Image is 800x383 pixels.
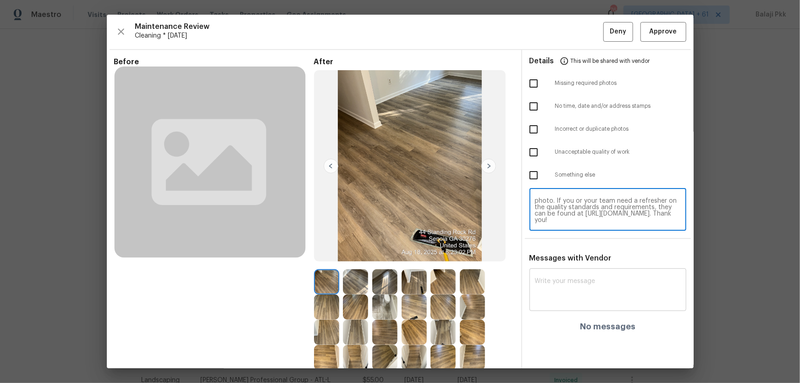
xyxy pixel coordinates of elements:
[555,125,686,133] span: Incorrect or duplicate photos
[650,26,677,38] span: Approve
[530,255,612,262] span: Messages with Vendor
[481,159,496,173] img: right-chevron-button-url
[522,141,694,164] div: Unacceptable quality of work
[571,50,650,72] span: This will be shared with vendor
[135,22,603,31] span: Maintenance Review
[555,171,686,179] span: Something else
[580,322,635,331] h4: No messages
[135,31,603,40] span: Cleaning * [DATE]
[530,50,554,72] span: Details
[114,57,314,67] span: Before
[314,57,514,67] span: After
[555,148,686,156] span: Unacceptable quality of work
[522,164,694,187] div: Something else
[603,22,633,42] button: Deny
[522,95,694,118] div: No time, date and/or address stamps
[640,22,686,42] button: Approve
[555,79,686,87] span: Missing required photos
[610,26,626,38] span: Deny
[324,159,338,173] img: left-chevron-button-url
[522,118,694,141] div: Incorrect or duplicate photos
[555,102,686,110] span: No time, date and/or address stamps
[522,72,694,95] div: Missing required photos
